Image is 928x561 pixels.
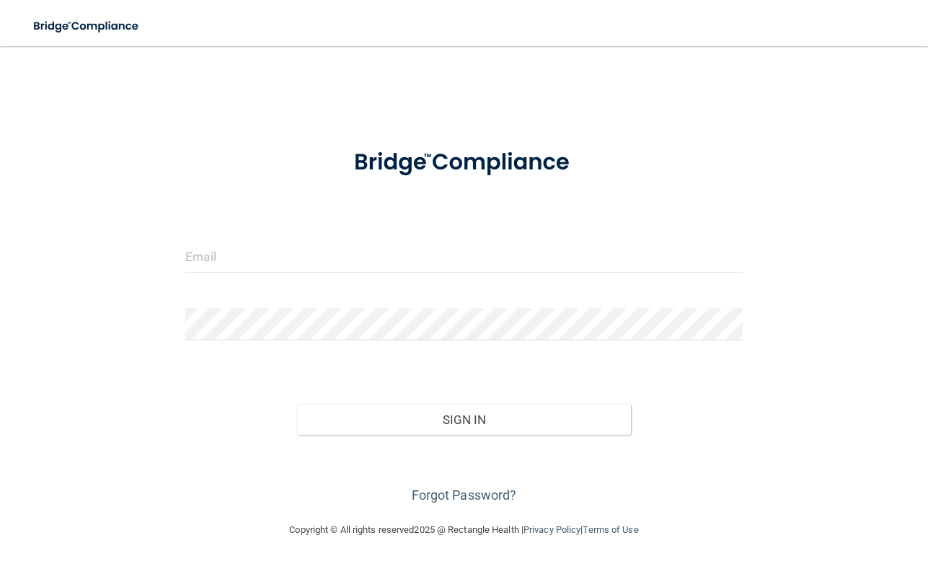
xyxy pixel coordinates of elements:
input: Email [185,240,743,273]
a: Forgot Password? [412,487,517,503]
a: Terms of Use [583,524,638,535]
a: Privacy Policy [523,524,580,535]
img: bridge_compliance_login_screen.278c3ca4.svg [22,12,152,41]
div: Copyright © All rights reserved 2025 @ Rectangle Health | | [201,507,728,553]
img: bridge_compliance_login_screen.278c3ca4.svg [330,133,598,193]
button: Sign In [297,404,632,436]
